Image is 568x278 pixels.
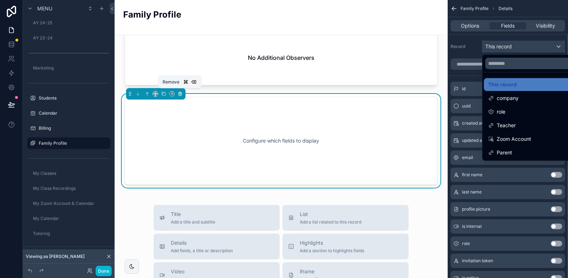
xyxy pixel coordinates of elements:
[300,211,361,218] span: List
[497,135,531,143] span: Zoom Account
[123,9,181,20] h2: Family Profile
[171,211,215,218] span: Title
[300,248,364,254] span: Add a section to highlights fields
[300,219,361,225] span: Add a list related to this record
[171,239,233,246] span: Details
[497,148,512,157] span: Parent
[283,234,409,259] button: HighlightsAdd a section to highlights fields
[497,94,519,102] span: company
[497,107,505,116] span: role
[171,248,233,254] span: Add fields, a title or description
[171,219,215,225] span: Add a title and subtitle
[171,268,212,275] span: Video
[300,268,343,275] span: iframe
[136,109,426,173] div: Configure which fields to display
[488,80,517,89] span: This record
[154,234,280,259] button: DetailsAdd fields, a title or description
[300,239,364,246] span: Highlights
[163,79,179,85] span: Remove
[497,121,516,130] span: Teacher
[154,205,280,231] button: TitleAdd a title and subtitle
[283,205,409,231] button: ListAdd a list related to this record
